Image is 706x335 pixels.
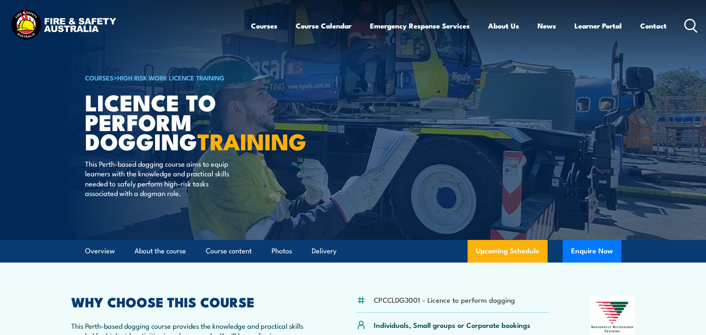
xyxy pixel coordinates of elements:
a: News [538,15,556,37]
a: Emergency Response Services [370,15,470,37]
a: Contact [640,15,667,37]
p: This Perth-based dogging course aims to equip learners with the knowledge and practical skills ne... [85,159,238,198]
a: Overview [85,240,115,262]
a: Learner Portal [574,15,622,37]
a: Course Calendar [296,15,352,37]
a: About the course [134,240,186,262]
h6: > [85,72,292,82]
button: Enquire Now [563,240,621,263]
a: Courses [251,15,277,37]
li: CPCCLDG3001 - Licence to perform dogging [374,295,515,304]
p: Individuals, Small groups or Corporate bookings [374,320,530,330]
a: COURSES [85,73,114,82]
h1: Licence to Perform Dogging [85,92,292,151]
a: Course content [206,240,252,262]
h2: WHY CHOOSE THIS COURSE [71,296,316,307]
a: High Risk Work Licence Training [117,73,225,82]
a: About Us [488,15,519,37]
a: Photos [272,240,292,262]
strong: TRAINING [197,123,306,158]
a: Delivery [312,240,336,262]
a: Upcoming Schedule [468,240,548,263]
